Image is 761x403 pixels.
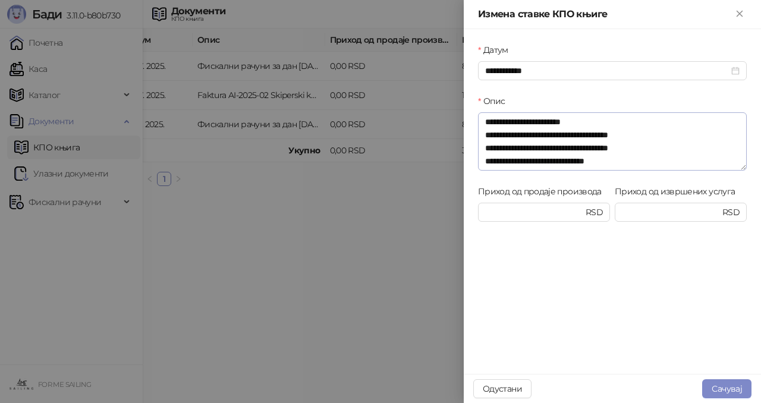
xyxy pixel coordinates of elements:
[478,7,732,21] div: Измена ставке КПО књиге
[622,206,720,219] input: Приход од извршених услуга
[722,206,740,219] span: RSD
[473,379,532,398] button: Одустани
[478,95,512,108] label: Опис
[732,7,747,21] button: Close
[478,112,747,171] textarea: Опис
[485,206,583,219] input: Приход од продаје производа
[478,43,515,56] label: Датум
[586,206,603,219] span: RSD
[478,185,609,198] label: Приход од продаје производа
[485,64,729,77] input: Датум
[702,379,751,398] button: Сачувај
[615,185,743,198] label: Приход од извршених услуга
